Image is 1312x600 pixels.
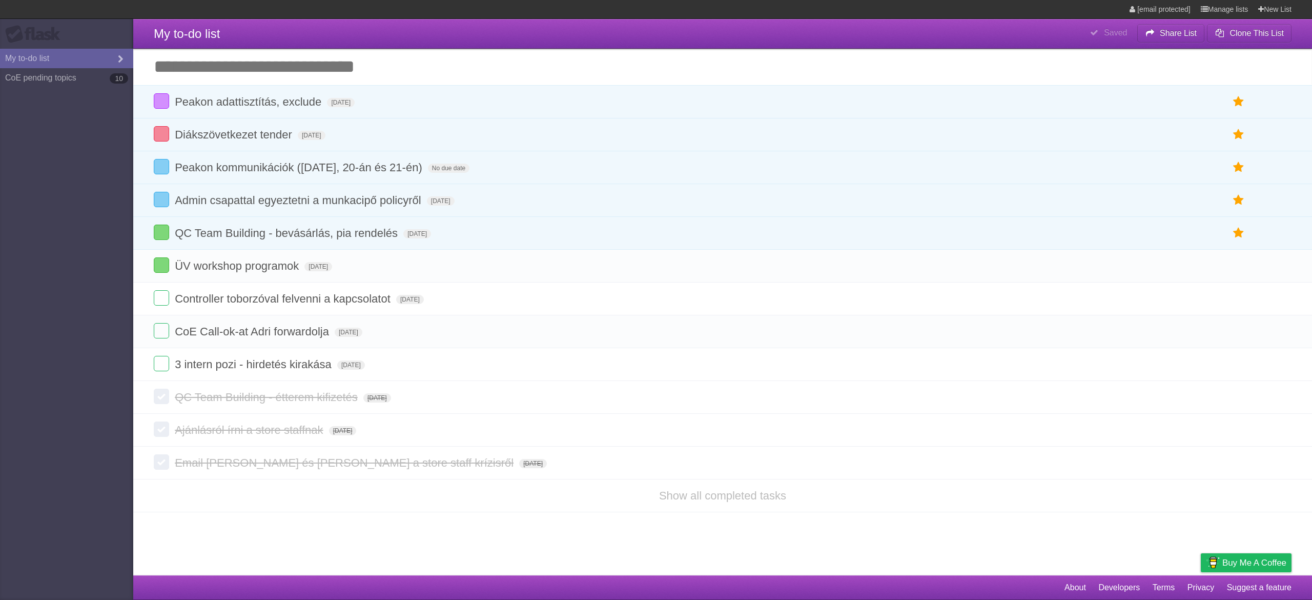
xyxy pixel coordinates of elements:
span: Peakon kommunikációk ([DATE], 20-án és 21-én) [175,161,425,174]
label: Done [154,356,169,371]
label: Done [154,93,169,109]
img: Buy me a coffee [1206,554,1220,571]
div: Flask [5,25,67,44]
b: Clone This List [1229,29,1284,37]
span: [DATE] [363,393,391,403]
label: Done [154,126,169,142]
span: Ajánlásról írni a store staffnak [175,424,325,436]
label: Done [154,290,169,306]
span: QC Team Building - bevásárlás, pia rendelés [175,227,400,239]
span: Buy me a coffee [1222,554,1286,572]
b: 10 [110,73,128,84]
span: [DATE] [304,262,332,271]
button: Clone This List [1207,24,1291,43]
span: Email [PERSON_NAME] és [PERSON_NAME] a store staff krízisről [175,456,516,469]
span: No due date [428,164,469,173]
span: [DATE] [327,98,355,107]
label: Done [154,454,169,470]
span: Controller toborzóval felvenni a kapcsolatot [175,292,393,305]
span: Admin csapattal egyeztetni a munkacipő policyről [175,194,424,207]
span: [DATE] [519,459,547,468]
label: Star task [1229,192,1248,209]
label: Done [154,159,169,174]
span: [email protected] [1137,5,1191,13]
span: [DATE] [337,361,365,370]
span: [DATE] [396,295,424,304]
span: QC Team Building - étterem kifizetés [175,391,360,404]
label: Done [154,323,169,338]
a: About [1064,578,1086,597]
span: Peakon adattisztítás, exclude [175,95,324,108]
a: Developers [1098,578,1140,597]
label: Star task [1229,159,1248,176]
span: 3 intern pozi - hirdetés kirakása [175,358,334,371]
span: CoE Call-ok-at Adri forwardolja [175,325,332,338]
label: Done [154,257,169,273]
span: [DATE] [427,196,455,206]
b: Share List [1160,29,1197,37]
span: [DATE] [335,328,362,337]
a: Terms [1153,578,1175,597]
label: Done [154,389,169,404]
span: [DATE] [329,426,357,435]
label: Star task [1229,126,1248,143]
span: [DATE] [403,229,431,238]
a: Suggest a feature [1227,578,1291,597]
span: ÜV workshop programok [175,259,301,272]
b: Saved [1104,28,1127,37]
a: Buy me a coffee [1201,553,1291,572]
span: Diákszövetkezet tender [175,128,295,141]
a: Show all completed tasks [659,489,786,502]
label: Done [154,192,169,207]
button: Share List [1137,24,1205,43]
a: Privacy [1187,578,1214,597]
span: [DATE] [298,131,325,140]
label: Done [154,225,169,240]
span: My to-do list [154,27,220,41]
label: Star task [1229,93,1248,110]
label: Star task [1229,225,1248,242]
label: Done [154,422,169,437]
